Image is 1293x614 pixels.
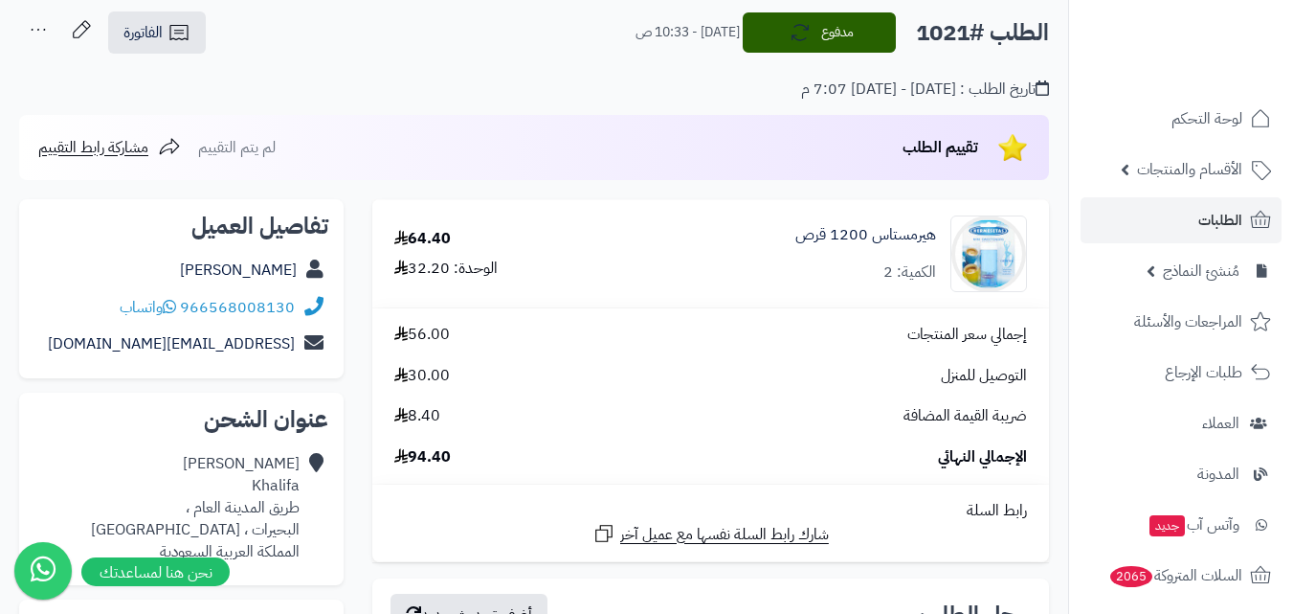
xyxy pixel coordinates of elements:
span: جديد [1149,515,1185,536]
a: شارك رابط السلة نفسها مع عميل آخر [592,522,829,546]
a: السلات المتروكة2065 [1081,553,1282,599]
span: المدونة [1197,461,1239,488]
span: 30.00 [394,365,450,387]
span: الفاتورة [123,21,163,44]
div: الوحدة: 32.20 [394,258,498,280]
span: الطلبات [1198,207,1242,234]
img: logo-2.png [1163,43,1275,83]
a: واتساب [120,296,176,319]
a: هيرمستاس 1200 قرص [795,224,936,246]
a: طلبات الإرجاع [1081,350,1282,396]
a: وآتس آبجديد [1081,502,1282,548]
span: مُنشئ النماذج [1163,258,1239,284]
a: [EMAIL_ADDRESS][DOMAIN_NAME] [48,332,295,355]
span: شارك رابط السلة نفسها مع عميل آخر [620,524,829,546]
button: مدفوع [743,12,896,53]
a: [PERSON_NAME] [180,259,297,282]
a: العملاء [1081,400,1282,446]
div: الكمية: 2 [883,262,936,284]
h2: تفاصيل العميل [34,215,328,238]
span: 56.00 [394,324,450,346]
span: إجمالي سعر المنتجات [907,324,1027,346]
a: المدونة [1081,451,1282,497]
span: 8.40 [394,405,440,427]
span: الإجمالي النهائي [938,446,1027,468]
div: رابط السلة [380,500,1041,522]
div: [PERSON_NAME] Khalifa طريق المدينة العام ، البحيرات ، [GEOGRAPHIC_DATA] المملكة العربية السعودية [91,453,300,562]
span: تقييم الطلب [903,136,978,159]
a: مشاركة رابط التقييم [38,136,181,159]
span: التوصيل للمنزل [941,365,1027,387]
span: 2065 [1109,566,1152,588]
span: وآتس آب [1148,512,1239,538]
span: لوحة التحكم [1171,105,1242,132]
span: مشاركة رابط التقييم [38,136,148,159]
h2: عنوان الشحن [34,408,328,431]
span: السلات المتروكة [1108,562,1242,589]
span: الأقسام والمنتجات [1137,156,1242,183]
span: لم يتم التقييم [198,136,276,159]
h2: الطلب #1021 [916,13,1049,53]
div: 64.40 [394,228,451,250]
span: المراجعات والأسئلة [1134,308,1242,335]
a: 966568008130 [180,296,295,319]
span: العملاء [1202,410,1239,437]
div: تاريخ الطلب : [DATE] - [DATE] 7:07 م [801,79,1049,101]
a: الفاتورة [108,11,206,54]
span: ضريبة القيمة المضافة [903,405,1027,427]
a: الطلبات [1081,197,1282,243]
a: لوحة التحكم [1081,96,1282,142]
span: طلبات الإرجاع [1165,359,1242,386]
span: 94.40 [394,446,451,468]
img: 19022b588b586dddeb52156a8f2d370ae8b9a-90x90.jpg [951,216,1026,292]
small: [DATE] - 10:33 ص [635,23,740,42]
a: المراجعات والأسئلة [1081,299,1282,345]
